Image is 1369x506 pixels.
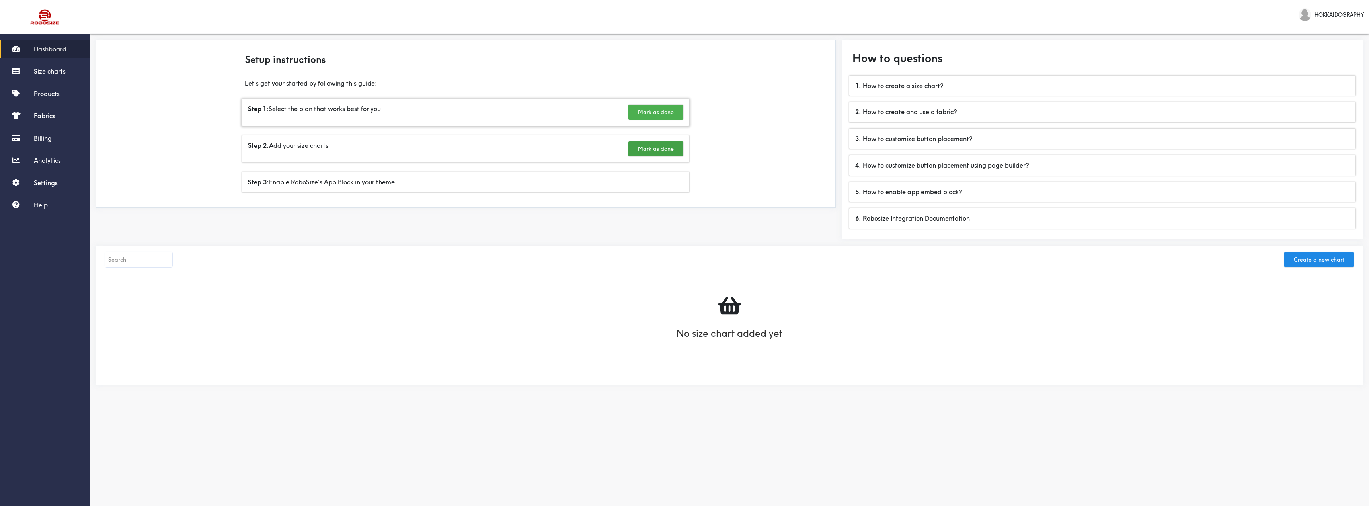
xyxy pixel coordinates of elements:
[34,156,61,164] span: Analytics
[15,6,75,28] img: Robosize
[849,155,1355,176] div: How to customize button placement using page builder?
[849,208,1355,229] div: Robosize Integration Documentation
[105,252,172,267] input: Search
[34,179,58,187] span: Settings
[855,108,861,116] b: 2 .
[855,188,861,196] b: 5 .
[855,161,861,169] b: 4 .
[855,82,861,90] b: 1 .
[248,141,269,149] b: Step 2:
[34,67,66,75] span: Size charts
[846,44,1359,72] div: How to questions
[34,45,66,53] span: Dashboard
[855,135,861,143] b: 3 .
[242,172,689,192] div: Enable RoboSize's App Block in your theme
[34,201,48,209] span: Help
[849,102,1355,122] div: How to create and use a fabric?
[628,141,683,156] button: Mark as done
[1284,252,1354,267] button: Create a new chart
[849,76,1355,96] div: How to create a size chart?
[248,178,269,186] b: Step 3:
[239,44,692,74] div: Setup instructions
[1299,8,1311,21] img: HOKKAIDOGRAPHY
[855,214,861,222] b: 6 .
[248,105,269,113] b: Step 1:
[849,182,1355,202] div: How to enable app embed block?
[34,90,60,98] span: Products
[239,78,692,88] div: Let's get your started by following this guide:
[1314,10,1364,19] span: HOKKAIDOGRAPHY
[242,99,689,126] div: Select the plan that works best for you
[34,112,55,120] span: Fabrics
[676,325,782,342] h1: No size chart added yet
[849,129,1355,149] div: How to customize button placement?
[34,134,52,142] span: Billing
[628,105,683,120] button: Mark as done
[242,135,689,162] div: Add your size charts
